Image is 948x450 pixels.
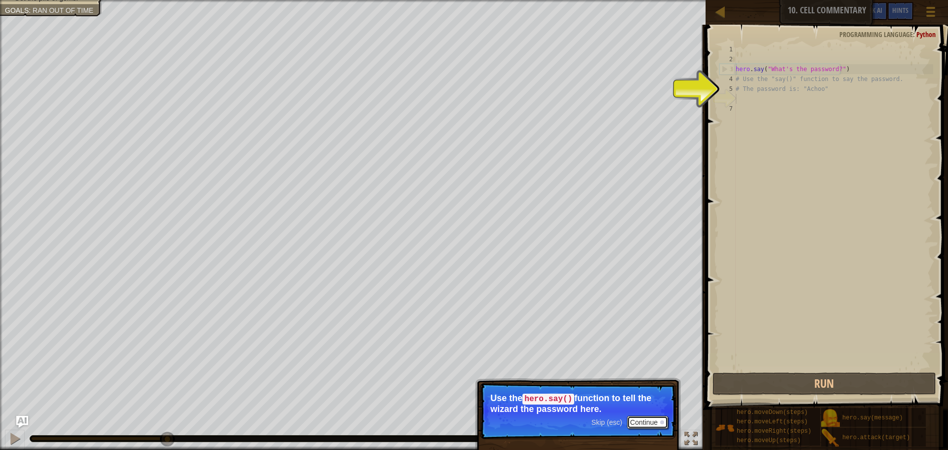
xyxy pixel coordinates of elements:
span: Ran out of time [33,6,93,14]
span: Hints [892,5,908,15]
span: Programming language [839,30,913,39]
span: : [29,6,33,14]
span: : [913,30,916,39]
div: 1 [719,44,736,54]
button: Ask AI [861,2,887,20]
img: portrait.png [715,418,734,437]
button: Run [712,372,936,395]
div: 7 [719,104,736,114]
div: 2 [719,54,736,64]
span: hero.moveRight(steps) [737,428,811,435]
img: portrait.png [821,409,840,428]
button: Ask AI [16,416,28,428]
div: 4 [719,74,736,84]
div: 6 [719,94,736,104]
span: Skip (esc) [592,418,622,426]
span: Ask AI [866,5,882,15]
span: Goals [5,6,29,14]
span: hero.attack(target) [842,434,910,441]
code: hero.say() [522,394,574,405]
p: Use the function to tell the wizard the password here. [490,393,666,414]
button: Show game menu [918,2,943,25]
img: portrait.png [821,429,840,448]
span: hero.moveLeft(steps) [737,418,808,425]
button: Continue [627,416,668,429]
span: hero.moveUp(steps) [737,437,801,444]
span: Python [916,30,936,39]
span: hero.moveDown(steps) [737,409,808,416]
span: hero.say(message) [842,414,903,421]
div: 3 [720,64,736,74]
div: 5 [719,84,736,94]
